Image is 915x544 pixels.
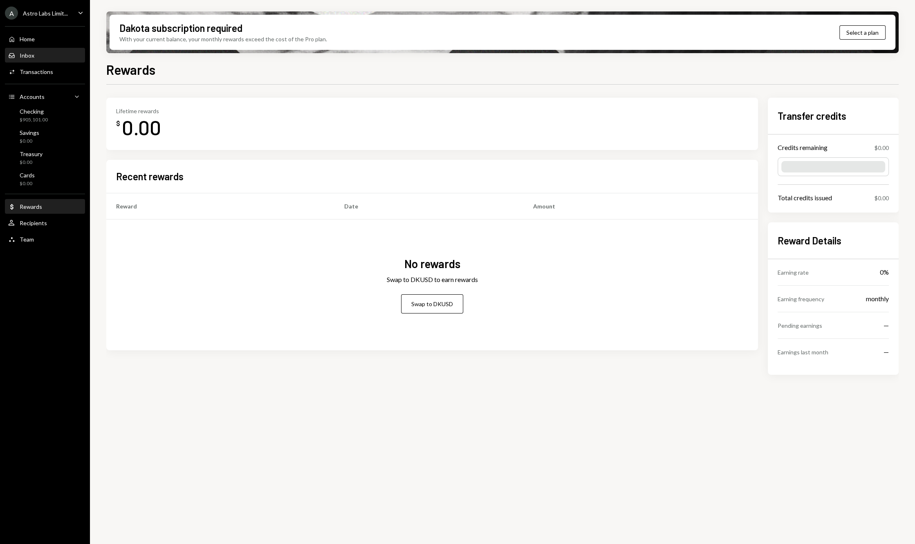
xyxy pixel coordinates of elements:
button: Select a plan [839,25,886,40]
th: Reward [106,193,334,219]
th: Amount [523,193,758,219]
h2: Recent rewards [116,170,184,183]
div: Earning frequency [778,295,824,303]
div: Earning rate [778,268,809,277]
div: Savings [20,129,39,136]
a: Team [5,232,85,246]
div: Dakota subscription required [119,21,242,35]
div: Recipients [20,219,47,226]
div: Cards [20,172,35,179]
div: monthly [866,294,889,304]
div: Checking [20,108,48,115]
div: With your current balance, your monthly rewards exceed the cost of the Pro plan. [119,35,327,43]
div: $0.00 [20,159,43,166]
div: No rewards [404,256,460,272]
h2: Reward Details [778,234,889,247]
a: Accounts [5,89,85,104]
div: Transactions [20,68,53,75]
div: Astro Labs Limit... [23,10,68,17]
div: 0% [880,267,889,277]
div: $ [116,119,120,128]
div: $905,101.00 [20,116,48,123]
a: Home [5,31,85,46]
div: 0.00 [122,114,161,140]
div: Accounts [20,93,45,100]
a: Inbox [5,48,85,63]
h2: Transfer credits [778,109,889,123]
div: $0.00 [875,143,889,152]
div: Home [20,36,35,43]
a: Savings$0.00 [5,127,85,146]
div: Pending earnings [778,321,822,330]
a: Rewards [5,199,85,214]
div: Rewards [20,203,42,210]
a: Recipients [5,215,85,230]
div: $0.00 [875,194,889,202]
a: Checking$905,101.00 [5,105,85,125]
div: Earnings last month [778,348,828,356]
div: — [884,347,889,357]
div: Treasury [20,150,43,157]
a: Treasury$0.00 [5,148,85,168]
div: Inbox [20,52,34,59]
div: Lifetime rewards [116,107,161,114]
div: $0.00 [20,180,35,187]
div: Total credits issued [778,193,832,203]
div: — [884,320,889,330]
a: Cards$0.00 [5,169,85,189]
h1: Rewards [106,61,155,78]
button: Swap to DKUSD [401,294,463,313]
div: $0.00 [20,138,39,145]
div: Team [20,236,34,243]
a: Transactions [5,64,85,79]
div: Credits remaining [778,143,828,152]
th: Date [334,193,523,219]
div: Swap to DKUSD to earn rewards [387,275,478,284]
div: A [5,7,18,20]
